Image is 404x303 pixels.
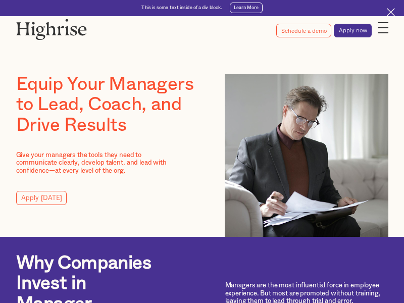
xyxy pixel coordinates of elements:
img: Cross icon [387,8,395,16]
p: Give your managers the tools they need to communicate clearly, develop talent, and lead with conf... [16,151,175,175]
a: Learn More [230,3,263,13]
a: Apply now [334,24,372,37]
img: Highrise logo [16,19,87,40]
a: Apply [DATE] [16,191,67,205]
div: This is some text inside of a div block. [141,5,222,11]
a: Schedule a demo [276,24,331,37]
h1: Equip Your Managers to Lead, Coach, and Drive Results [16,74,204,135]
